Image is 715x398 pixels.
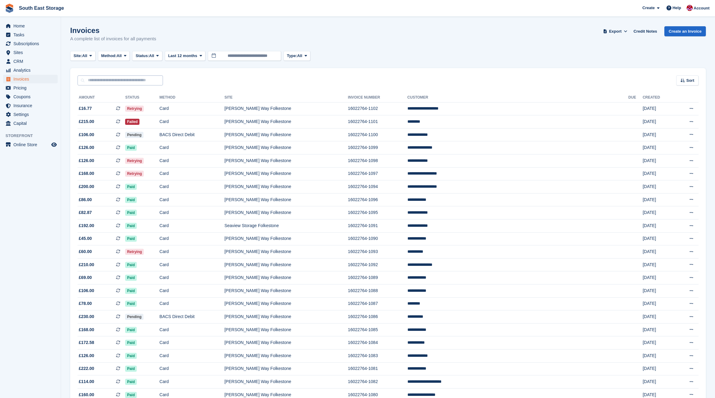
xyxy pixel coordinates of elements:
[348,93,407,103] th: Invoice Number
[643,219,675,233] td: [DATE]
[160,258,225,271] td: Card
[643,193,675,206] td: [DATE]
[287,53,297,59] span: Type:
[609,28,622,34] span: Export
[132,51,162,61] button: Status: All
[79,157,94,164] span: £126.00
[125,197,136,203] span: Paid
[631,26,659,36] a: Credit Notes
[224,232,348,245] td: [PERSON_NAME] Way Folkestone
[643,245,675,259] td: [DATE]
[224,271,348,284] td: [PERSON_NAME] Way Folkestone
[79,313,94,320] span: £230.00
[643,180,675,194] td: [DATE]
[224,284,348,298] td: [PERSON_NAME] Way Folkestone
[348,297,407,310] td: 16022764-1087
[125,119,139,125] span: Failed
[224,167,348,180] td: [PERSON_NAME] Way Folkestone
[79,183,94,190] span: £200.00
[13,110,50,119] span: Settings
[13,119,50,128] span: Capital
[224,323,348,336] td: [PERSON_NAME] Way Folkestone
[160,219,225,233] td: Card
[348,349,407,362] td: 16022764-1083
[125,93,159,103] th: Status
[125,366,136,372] span: Paid
[13,101,50,110] span: Insurance
[628,93,643,103] th: Due
[79,339,94,346] span: £172.58
[348,167,407,180] td: 16022764-1097
[643,362,675,375] td: [DATE]
[3,48,58,57] a: menu
[79,223,94,229] span: £192.00
[643,271,675,284] td: [DATE]
[125,327,136,333] span: Paid
[224,375,348,389] td: [PERSON_NAME] Way Folkestone
[3,22,58,30] a: menu
[117,53,122,59] span: All
[160,115,225,128] td: Card
[407,93,628,103] th: Customer
[125,236,136,242] span: Paid
[3,101,58,110] a: menu
[160,375,225,389] td: Card
[160,141,225,154] td: Card
[224,141,348,154] td: [PERSON_NAME] Way Folkestone
[348,154,407,168] td: 16022764-1098
[125,158,144,164] span: Retrying
[224,362,348,375] td: [PERSON_NAME] Way Folkestone
[643,336,675,349] td: [DATE]
[160,349,225,362] td: Card
[348,284,407,298] td: 16022764-1088
[643,323,675,336] td: [DATE]
[79,144,94,151] span: £126.00
[3,92,58,101] a: menu
[79,262,94,268] span: £210.00
[3,31,58,39] a: menu
[125,314,143,320] span: Pending
[643,349,675,362] td: [DATE]
[348,206,407,219] td: 16022764-1095
[3,75,58,83] a: menu
[160,206,225,219] td: Card
[224,115,348,128] td: [PERSON_NAME] Way Folkestone
[13,140,50,149] span: Online Store
[74,53,82,59] span: Site:
[13,66,50,74] span: Analytics
[297,53,302,59] span: All
[643,375,675,389] td: [DATE]
[125,145,136,151] span: Paid
[224,336,348,349] td: [PERSON_NAME] Way Folkestone
[348,128,407,141] td: 16022764-1100
[348,102,407,115] td: 16022764-1102
[79,209,92,216] span: £82.87
[687,5,693,11] img: Roger Norris
[348,271,407,284] td: 16022764-1089
[348,310,407,324] td: 16022764-1086
[125,340,136,346] span: Paid
[3,39,58,48] a: menu
[160,284,225,298] td: Card
[79,105,92,112] span: £16.77
[348,245,407,259] td: 16022764-1093
[125,249,144,255] span: Retrying
[13,39,50,48] span: Subscriptions
[70,35,156,42] p: A complete list of invoices for all payments
[79,378,94,385] span: £114.00
[13,84,50,92] span: Pricing
[125,223,136,229] span: Paid
[348,193,407,206] td: 16022764-1096
[82,53,87,59] span: All
[348,141,407,154] td: 16022764-1099
[643,102,675,115] td: [DATE]
[348,375,407,389] td: 16022764-1082
[348,336,407,349] td: 16022764-1084
[3,84,58,92] a: menu
[348,323,407,336] td: 16022764-1085
[125,210,136,216] span: Paid
[79,365,94,372] span: £222.00
[98,51,130,61] button: Method: All
[224,310,348,324] td: [PERSON_NAME] Way Folkestone
[160,193,225,206] td: Card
